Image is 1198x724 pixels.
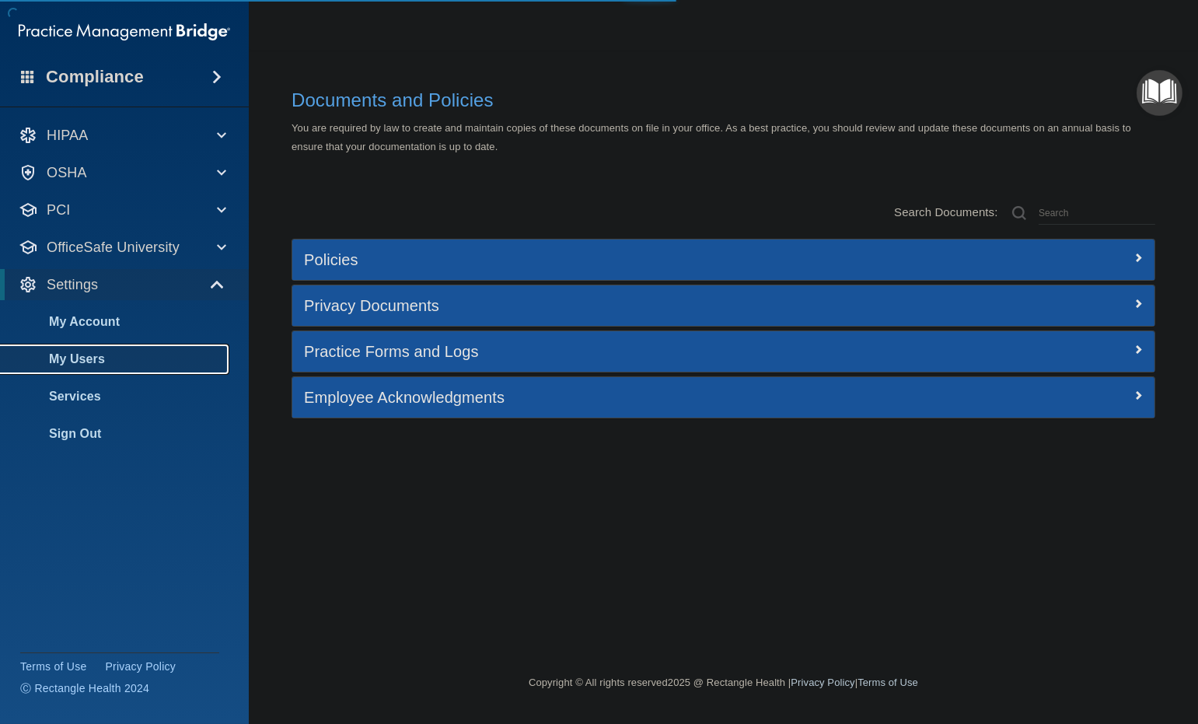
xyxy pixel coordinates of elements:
span: Search Documents: [894,205,997,219]
a: Privacy Policy [105,659,176,674]
a: Settings [19,275,225,294]
a: OSHA [19,163,226,182]
p: OfficeSafe University [47,238,180,257]
a: HIPAA [19,126,226,145]
a: Practice Forms and Logs [304,339,1143,364]
h5: Privacy Documents [304,297,927,314]
a: Terms of Use [20,659,86,674]
span: You are required by law to create and maintain copies of these documents on file in your office. ... [292,122,1131,152]
p: PCI [47,201,70,219]
button: Open Resource Center [1137,70,1182,116]
a: Policies [304,247,1143,272]
a: Privacy Documents [304,293,1143,318]
h4: Documents and Policies [292,90,1155,110]
p: HIPAA [47,126,88,145]
img: PMB logo [19,16,230,47]
p: My Users [10,352,222,367]
input: Search [1039,201,1155,225]
p: Sign Out [10,426,222,442]
h5: Practice Forms and Logs [304,343,927,360]
a: Terms of Use [857,677,918,688]
p: Settings [47,275,98,294]
a: Employee Acknowledgments [304,385,1143,410]
a: OfficeSafe University [19,238,226,257]
p: OSHA [47,163,87,182]
span: Ⓒ Rectangle Health 2024 [20,680,149,696]
p: My Account [10,314,222,330]
h5: Employee Acknowledgments [304,389,927,406]
div: Copyright © All rights reserved 2025 @ Rectangle Health | | [440,658,1008,708]
p: Services [10,389,222,404]
h5: Policies [304,251,927,268]
a: Privacy Policy [791,677,854,688]
a: PCI [19,201,226,219]
img: ic-search.3b580494.png [1012,206,1026,220]
h4: Compliance [46,66,144,88]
